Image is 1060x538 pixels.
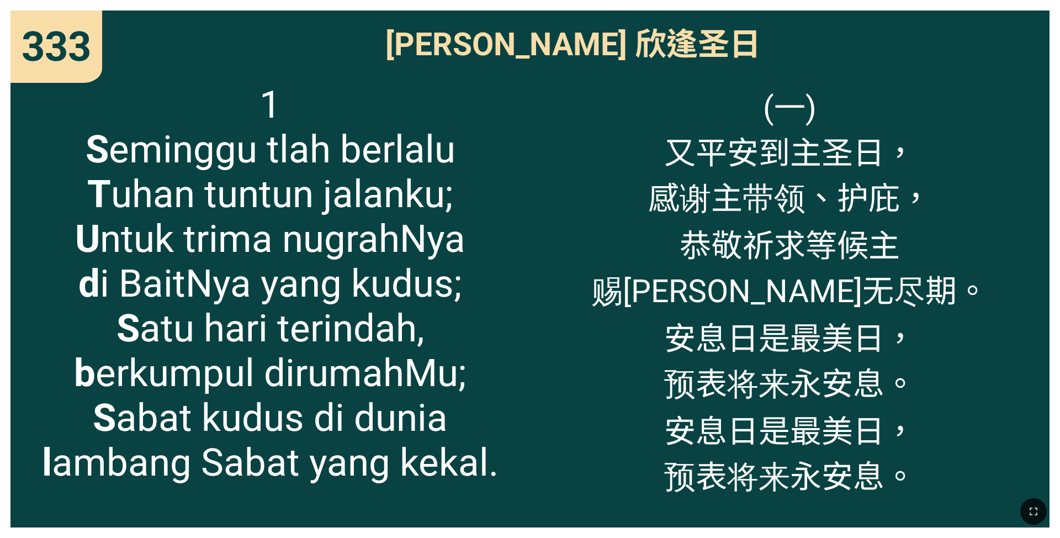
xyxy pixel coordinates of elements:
[78,261,100,306] b: d
[385,19,761,64] span: [PERSON_NAME] 欣逢圣日
[116,306,140,351] b: S
[75,217,100,261] b: U
[22,23,91,71] span: 333
[591,82,988,499] span: (一) 又平安到主圣日， 感谢主带领、护庇， 恭敬祈求等候主 赐[PERSON_NAME]无尽期。 安息日是最美日， 预表将来永安息。 安息日是最美日， 预表将来永安息。
[87,172,111,217] b: T
[42,82,499,485] span: 1 eminggu tlah berlalu uhan tuntun jalanku; ntuk trima nugrahNya i BaitNya yang kudus; atu hari t...
[86,127,109,172] b: S
[42,440,52,485] b: l
[93,395,116,440] b: S
[74,351,96,395] b: b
